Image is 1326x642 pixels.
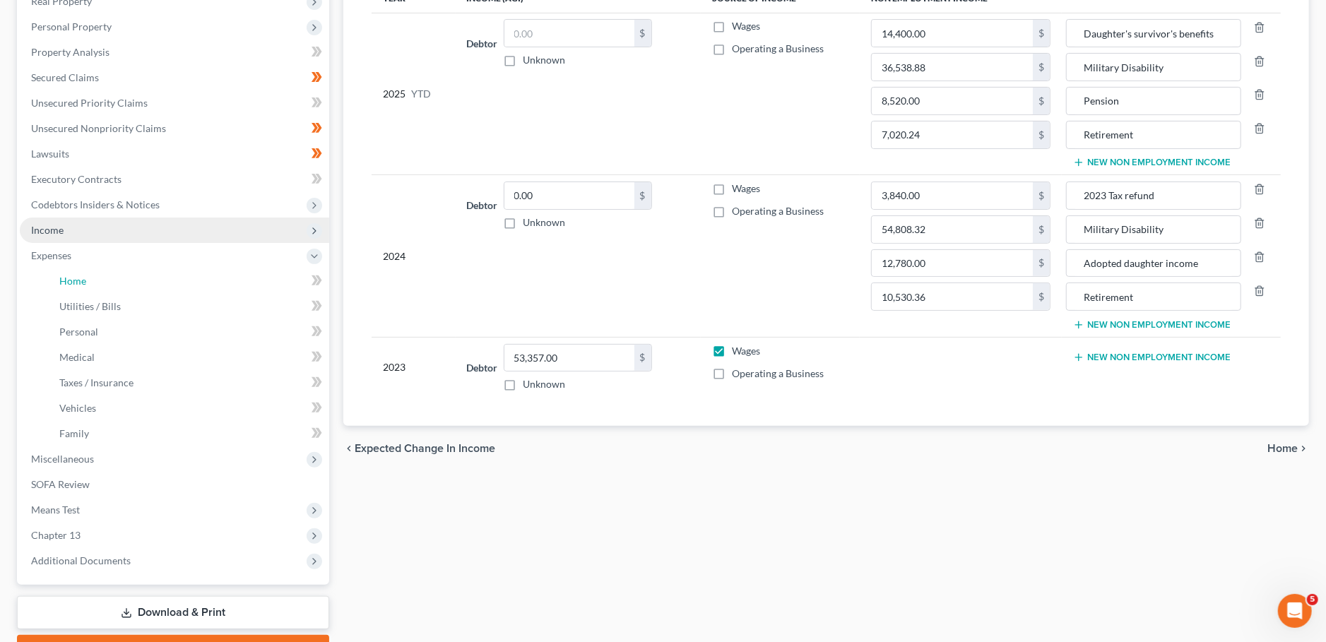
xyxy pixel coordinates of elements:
[732,205,824,217] span: Operating a Business
[31,198,160,210] span: Codebtors Insiders & Notices
[1074,283,1233,310] input: Source of Income
[1074,250,1233,277] input: Source of Income
[383,19,444,168] div: 2025
[48,319,329,345] a: Personal
[411,87,431,101] span: YTD
[1074,121,1233,148] input: Source of Income
[504,20,634,47] input: 0.00
[343,443,495,454] button: chevron_left Expected Change in Income
[343,443,355,454] i: chevron_left
[1278,594,1312,628] iframe: Intercom live chat
[31,224,64,236] span: Income
[383,182,444,331] div: 2024
[523,377,566,391] label: Unknown
[48,421,329,446] a: Family
[1033,54,1050,81] div: $
[20,40,329,65] a: Property Analysis
[59,275,86,287] span: Home
[732,345,760,357] span: Wages
[872,182,1033,209] input: 0.00
[383,344,444,392] div: 2023
[1074,182,1233,209] input: Source of Income
[1267,443,1298,454] span: Home
[1073,352,1231,363] button: New Non Employment Income
[31,173,122,185] span: Executory Contracts
[31,453,94,465] span: Miscellaneous
[1074,216,1233,243] input: Source of Income
[48,396,329,421] a: Vehicles
[1074,88,1233,114] input: Source of Income
[59,326,98,338] span: Personal
[634,345,651,371] div: $
[1033,216,1050,243] div: $
[20,116,329,141] a: Unsecured Nonpriority Claims
[31,529,81,541] span: Chapter 13
[20,65,329,90] a: Secured Claims
[1074,54,1233,81] input: Source of Income
[31,148,69,160] span: Lawsuits
[31,46,109,58] span: Property Analysis
[31,122,166,134] span: Unsecured Nonpriority Claims
[20,141,329,167] a: Lawsuits
[59,351,95,363] span: Medical
[872,216,1033,243] input: 0.00
[1033,121,1050,148] div: $
[467,360,498,375] label: Debtor
[48,268,329,294] a: Home
[31,249,71,261] span: Expenses
[523,215,566,230] label: Unknown
[59,427,89,439] span: Family
[31,554,131,566] span: Additional Documents
[31,20,112,32] span: Personal Property
[732,42,824,54] span: Operating a Business
[1033,283,1050,310] div: $
[634,20,651,47] div: $
[504,182,634,209] input: 0.00
[1033,250,1050,277] div: $
[59,376,134,388] span: Taxes / Insurance
[20,90,329,116] a: Unsecured Priority Claims
[872,20,1033,47] input: 0.00
[31,97,148,109] span: Unsecured Priority Claims
[1033,20,1050,47] div: $
[732,367,824,379] span: Operating a Business
[872,283,1033,310] input: 0.00
[634,182,651,209] div: $
[1033,88,1050,114] div: $
[1298,443,1309,454] i: chevron_right
[48,345,329,370] a: Medical
[1073,319,1231,331] button: New Non Employment Income
[872,121,1033,148] input: 0.00
[1267,443,1309,454] button: Home chevron_right
[20,167,329,192] a: Executory Contracts
[1307,594,1318,605] span: 5
[1074,20,1233,47] input: Source of Income
[31,504,80,516] span: Means Test
[1073,157,1231,168] button: New Non Employment Income
[355,443,495,454] span: Expected Change in Income
[48,294,329,319] a: Utilities / Bills
[732,20,760,32] span: Wages
[48,370,329,396] a: Taxes / Insurance
[59,300,121,312] span: Utilities / Bills
[31,71,99,83] span: Secured Claims
[20,472,329,497] a: SOFA Review
[1033,182,1050,209] div: $
[732,182,760,194] span: Wages
[872,54,1033,81] input: 0.00
[17,596,329,629] a: Download & Print
[523,53,566,67] label: Unknown
[872,88,1033,114] input: 0.00
[504,345,634,371] input: 0.00
[31,478,90,490] span: SOFA Review
[872,250,1033,277] input: 0.00
[467,36,498,51] label: Debtor
[59,402,96,414] span: Vehicles
[467,198,498,213] label: Debtor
